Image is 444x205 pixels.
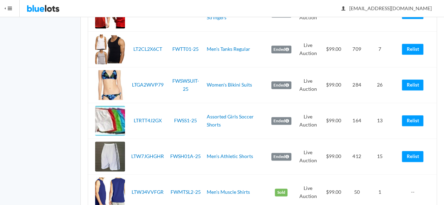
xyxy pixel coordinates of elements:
td: 164 [347,103,366,139]
a: FWSH01A-25 [170,153,201,159]
a: LTGA2WVP79 [132,82,164,88]
a: Relist [402,80,423,90]
td: $99.00 [320,103,347,139]
label: Sold [275,189,287,196]
td: 412 [347,139,366,175]
a: Assorted Girls Soccer Shorts [206,114,253,128]
a: Men's Bodybuilders Tanks Stringers [206,6,262,20]
a: Men's Tanks Regular [206,46,250,52]
td: $99.00 [320,67,347,103]
td: 26 [366,67,393,103]
td: 15 [366,139,393,175]
td: Live Auction [296,103,320,139]
a: Women's Bikini Suits [206,82,252,88]
span: [EMAIL_ADDRESS][DOMAIN_NAME] [342,5,432,11]
label: Ended [271,46,291,53]
label: Ended [271,117,291,125]
a: FWSWSUIT-25 [172,78,199,92]
td: $99.00 [320,32,347,67]
a: Relist [402,115,423,126]
a: FWMTSL2-25 [171,189,201,195]
a: Relist [402,44,423,55]
a: Men's Muscle Shirts [206,189,250,195]
a: Relist [402,151,423,162]
td: 709 [347,32,366,67]
label: Ended [271,153,291,160]
a: LTW7JGHGHR [131,153,164,159]
td: Live Auction [296,32,320,67]
td: 284 [347,67,366,103]
label: Ended [271,81,291,89]
a: FWSS1-25 [174,117,197,123]
a: LT2CL2X6CT [133,46,162,52]
a: LTRTT4J2GX [134,117,162,123]
a: Men's Athletic Shorts [206,153,253,159]
td: Live Auction [296,139,320,175]
td: 13 [366,103,393,139]
td: 7 [366,32,393,67]
td: Live Auction [296,67,320,103]
a: LTW34VVFGR [132,189,164,195]
a: FWTT01-25 [172,46,199,52]
td: $99.00 [320,139,347,175]
ion-icon: person [340,6,347,12]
